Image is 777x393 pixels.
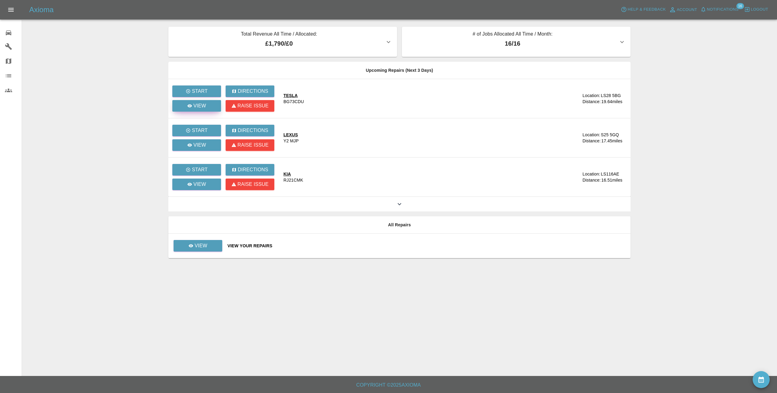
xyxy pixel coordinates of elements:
p: Directions [238,88,268,95]
button: availability [753,371,770,388]
div: LS28 5BG [601,92,621,99]
th: All Repairs [168,216,631,234]
a: View [172,179,221,190]
p: Raise issue [237,141,269,149]
a: View [172,100,221,112]
button: Directions [226,125,274,136]
button: Start [172,85,221,97]
div: RJ21CMK [283,177,303,183]
button: Raise issue [226,139,274,151]
button: Open drawer [4,2,18,17]
p: Start [192,88,208,95]
button: Raise issue [226,179,274,190]
p: £1,790 / £0 [173,39,385,48]
p: Start [192,166,208,173]
p: View [193,181,206,188]
div: 19.64 miles [601,99,626,105]
span: Help & Feedback [628,6,666,13]
div: KIA [283,171,303,177]
div: LS116AE [601,171,619,177]
p: # of Jobs Allocated All Time / Month: [407,30,618,39]
p: Raise issue [237,181,269,188]
a: Account [667,5,699,15]
div: BG73CDU [283,99,304,105]
p: Total Revenue All Time / Allocated: [173,30,385,39]
div: 17.45 miles [601,138,626,144]
button: Directions [226,85,274,97]
a: Location:LS28 5BGDistance:19.64miles [556,92,626,105]
a: TESLABG73CDU [283,92,551,105]
button: Raise issue [226,100,274,112]
div: Distance: [582,99,601,105]
p: View [193,102,206,110]
a: View Your Repairs [227,243,626,249]
a: View [174,240,222,252]
div: Y2 MJP [283,138,299,144]
button: Directions [226,164,274,176]
span: Notifications [707,6,739,13]
h5: Axioma [29,5,54,15]
a: LEXUSY2 MJP [283,132,551,144]
div: TESLA [283,92,304,99]
button: Notifications [699,5,740,14]
button: Start [172,164,221,176]
p: Directions [238,127,268,134]
th: Upcoming Repairs (Next 3 Days) [168,62,631,79]
p: Directions [238,166,268,173]
div: S25 5GQ [601,132,619,138]
button: Total Revenue All Time / Allocated:£1,790/£0 [168,27,397,57]
p: Raise issue [237,102,269,110]
button: # of Jobs Allocated All Time / Month:16/16 [402,27,631,57]
p: View [195,242,207,249]
div: LEXUS [283,132,299,138]
a: KIARJ21CMK [283,171,551,183]
div: Location: [582,132,600,138]
div: Distance: [582,177,601,183]
button: Help & Feedback [619,5,667,14]
button: Start [172,125,221,136]
span: Account [677,6,697,13]
p: Start [192,127,208,134]
a: View [172,139,221,151]
div: Location: [582,92,600,99]
div: 16.51 miles [601,177,626,183]
span: Logout [751,6,768,13]
span: 16 [736,3,744,9]
a: Location:S25 5GQDistance:17.45miles [556,132,626,144]
p: 16 / 16 [407,39,618,48]
div: Location: [582,171,600,177]
div: Distance: [582,138,601,144]
a: View [173,243,223,248]
h6: Copyright © 2025 Axioma [5,381,772,389]
a: Location:LS116AEDistance:16.51miles [556,171,626,183]
p: View [193,141,206,149]
button: Logout [743,5,770,14]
